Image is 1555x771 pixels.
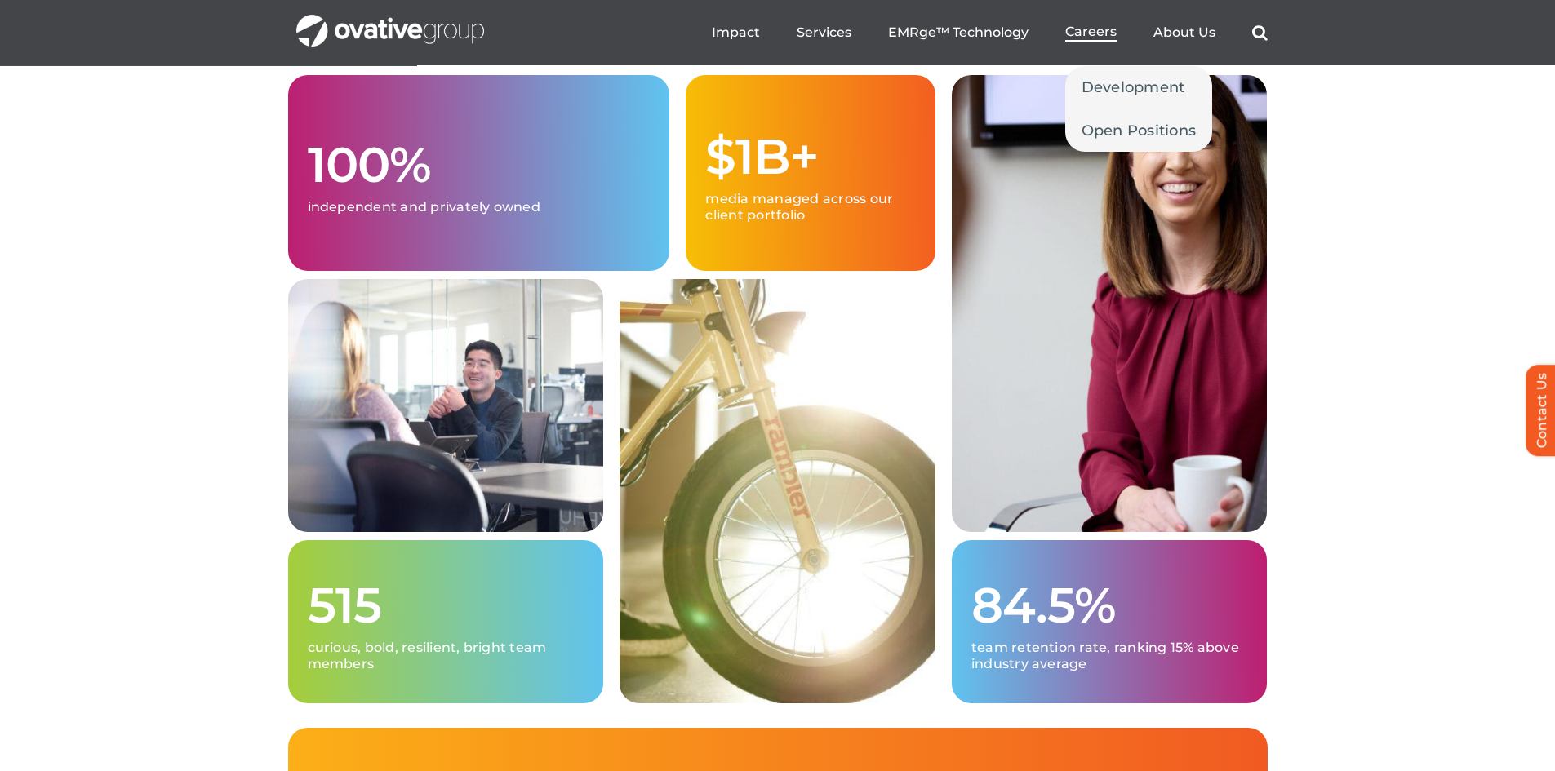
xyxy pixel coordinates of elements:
p: independent and privately owned [308,199,651,215]
a: Services [797,24,851,41]
p: team retention rate, ranking 15% above industry average [971,640,1248,672]
h1: 100% [308,139,651,191]
p: curious, bold, resilient, bright team members [308,640,584,672]
a: Development [1065,66,1213,109]
img: Home – Grid 2 [620,279,935,703]
span: Careers [1065,24,1117,40]
a: About Us [1153,24,1215,41]
span: Development [1082,76,1185,99]
p: media managed across our client portfolio [705,191,915,224]
h1: 515 [308,579,584,631]
span: Open Positions [1082,119,1197,142]
a: Careers [1065,24,1117,42]
h1: 84.5% [971,579,1248,631]
a: Open Positions [1065,109,1213,152]
img: Home – Grid 3 [952,75,1268,532]
a: Impact [712,24,760,41]
nav: Menu [712,7,1268,59]
a: Search [1252,24,1268,41]
h1: $1B+ [705,131,915,183]
a: EMRge™ Technology [888,24,1029,41]
a: OG_Full_horizontal_WHT [296,13,484,29]
img: Home – Grid 1 [288,279,604,532]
